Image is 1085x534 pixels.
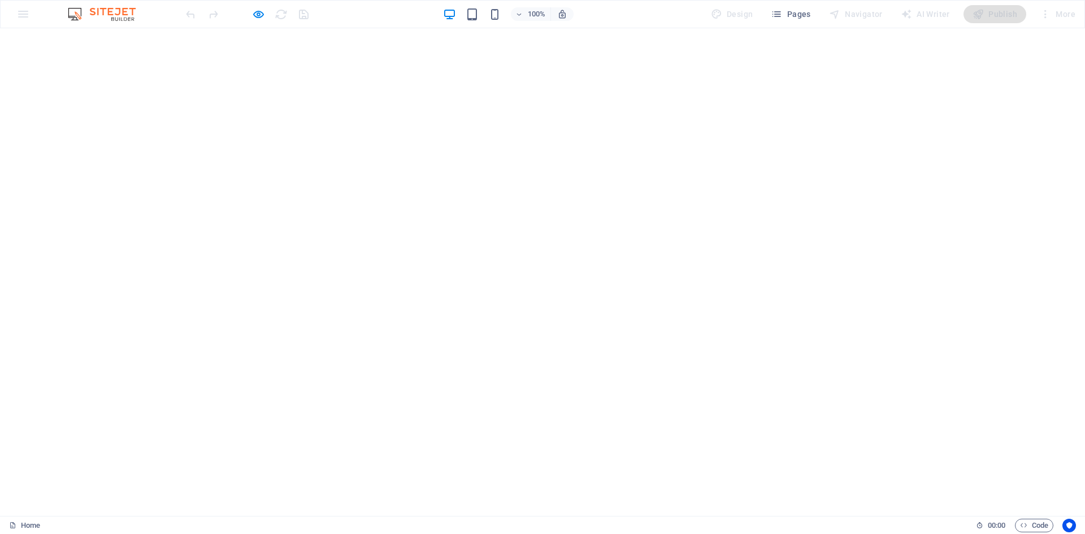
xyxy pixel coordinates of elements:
div: Design (Ctrl+Alt+Y) [706,5,758,23]
span: 00 00 [988,519,1005,532]
a: Click to cancel selection. Double-click to open Pages [9,519,40,532]
img: Editor Logo [65,7,150,21]
span: Pages [771,8,810,20]
button: 100% [511,7,551,21]
span: Code [1020,519,1048,532]
span: : [996,521,997,529]
button: Pages [766,5,815,23]
button: Usercentrics [1062,519,1076,532]
i: On resize automatically adjust zoom level to fit chosen device. [557,9,567,19]
button: Code [1015,519,1053,532]
h6: 100% [528,7,546,21]
h6: Session time [976,519,1006,532]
